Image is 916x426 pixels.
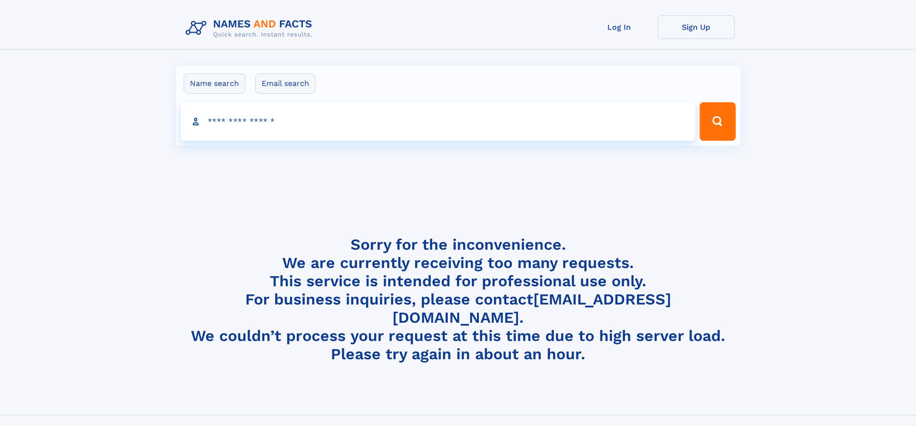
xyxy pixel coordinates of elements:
[184,73,245,94] label: Name search
[182,235,735,364] h4: Sorry for the inconvenience. We are currently receiving too many requests. This service is intend...
[658,15,735,39] a: Sign Up
[255,73,315,94] label: Email search
[700,102,735,141] button: Search Button
[182,15,320,41] img: Logo Names and Facts
[181,102,696,141] input: search input
[392,290,671,327] a: [EMAIL_ADDRESS][DOMAIN_NAME]
[581,15,658,39] a: Log In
